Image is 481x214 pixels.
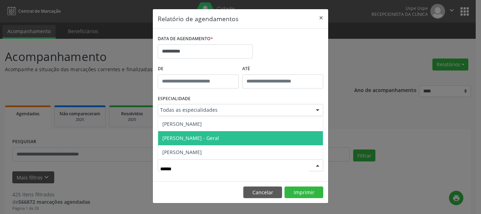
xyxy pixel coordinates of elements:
[314,9,328,26] button: Close
[158,14,238,23] h5: Relatório de agendamentos
[285,187,323,198] button: Imprimir
[162,135,219,141] span: [PERSON_NAME] - Geral
[162,121,202,127] span: [PERSON_NAME]
[242,63,323,74] label: ATÉ
[158,63,239,74] label: De
[158,33,213,44] label: DATA DE AGENDAMENTO
[243,187,282,198] button: Cancelar
[162,149,202,155] span: [PERSON_NAME]
[160,106,309,114] span: Todas as especialidades
[158,93,190,104] label: ESPECIALIDADE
